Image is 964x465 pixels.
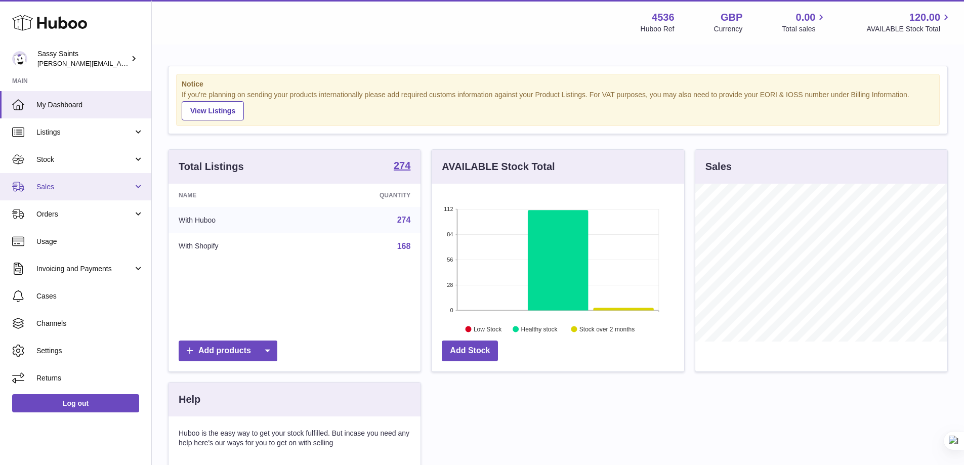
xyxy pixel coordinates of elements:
a: Add Stock [442,341,498,361]
span: Listings [36,128,133,137]
div: Currency [714,24,743,34]
h3: Help [179,393,200,406]
td: With Huboo [169,207,305,233]
p: Huboo is the easy way to get your stock fulfilled. But incase you need any help here's our ways f... [179,429,410,448]
span: Usage [36,237,144,246]
span: Settings [36,346,144,356]
a: View Listings [182,101,244,120]
text: 0 [450,307,453,313]
a: Add products [179,341,277,361]
strong: 4536 [652,11,675,24]
img: ramey@sassysaints.com [12,51,27,66]
span: Invoicing and Payments [36,264,133,274]
strong: Notice [182,79,934,89]
span: AVAILABLE Stock Total [866,24,952,34]
text: 28 [447,282,453,288]
span: [PERSON_NAME][EMAIL_ADDRESS][DOMAIN_NAME] [37,59,203,67]
div: Sassy Saints [37,49,129,68]
text: Stock over 2 months [579,325,635,332]
a: 168 [397,242,411,250]
text: 56 [447,257,453,263]
th: Name [169,184,305,207]
text: 84 [447,231,453,237]
span: Total sales [782,24,827,34]
a: 120.00 AVAILABLE Stock Total [866,11,952,34]
a: 274 [394,160,410,173]
span: 0.00 [796,11,816,24]
span: My Dashboard [36,100,144,110]
strong: 274 [394,160,410,171]
span: Sales [36,182,133,192]
a: Log out [12,394,139,412]
strong: GBP [721,11,742,24]
text: Healthy stock [521,325,558,332]
span: Orders [36,209,133,219]
span: 120.00 [909,11,940,24]
div: Huboo Ref [641,24,675,34]
div: If you're planning on sending your products internationally please add required customs informati... [182,90,934,120]
a: 0.00 Total sales [782,11,827,34]
h3: Total Listings [179,160,244,174]
h3: AVAILABLE Stock Total [442,160,555,174]
h3: Sales [705,160,732,174]
span: Channels [36,319,144,328]
span: Stock [36,155,133,164]
a: 274 [397,216,411,224]
text: Low Stock [474,325,502,332]
text: 112 [444,206,453,212]
th: Quantity [305,184,421,207]
td: With Shopify [169,233,305,260]
span: Returns [36,373,144,383]
span: Cases [36,291,144,301]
